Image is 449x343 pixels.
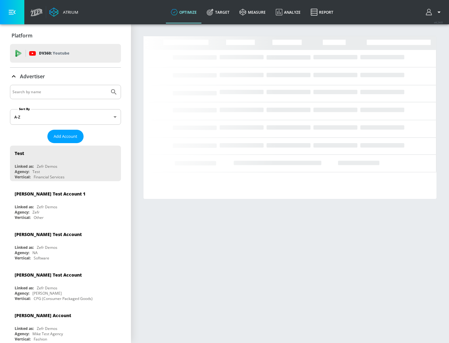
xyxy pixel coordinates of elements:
div: Zefr Demos [37,245,57,250]
div: Agency: [15,291,29,296]
div: Fashion [34,336,47,342]
div: [PERSON_NAME] Test AccountLinked as:Zefr DemosAgency:[PERSON_NAME]Vertical:CPG (Consumer Packaged... [10,267,121,303]
div: Linked as: [15,245,34,250]
div: Test [15,150,24,156]
div: Platform [10,27,121,44]
div: [PERSON_NAME] [32,291,62,296]
div: Agency: [15,250,29,255]
a: Report [306,1,338,23]
div: Agency: [15,210,29,215]
div: Vertical: [15,336,31,342]
div: A-Z [10,109,121,125]
div: [PERSON_NAME] Test Account 1 [15,191,85,197]
div: TestLinked as:Zefr DemosAgency:TestVertical:Financial Services [10,146,121,181]
div: Linked as: [15,285,34,291]
span: v 4.24.0 [434,21,443,24]
button: Add Account [47,130,84,143]
div: Software [34,255,49,261]
p: Platform [12,32,32,39]
a: optimize [166,1,202,23]
div: DV360: Youtube [10,44,121,63]
div: [PERSON_NAME] Test AccountLinked as:Zefr DemosAgency:NAVertical:Software [10,227,121,262]
div: Zefr Demos [37,326,57,331]
p: Youtube [53,50,69,56]
label: Sort By [18,107,31,111]
p: Advertiser [20,73,45,80]
div: Zefr [32,210,40,215]
div: Other [34,215,44,220]
div: Agency: [15,331,29,336]
div: Agency: [15,169,29,174]
div: Linked as: [15,326,34,331]
div: [PERSON_NAME] Test Account [15,272,82,278]
div: Mike Test Agency [32,331,63,336]
div: [PERSON_NAME] Account [15,312,71,318]
div: Vertical: [15,255,31,261]
div: Linked as: [15,164,34,169]
a: Analyze [271,1,306,23]
div: Test [32,169,40,174]
input: Search by name [12,88,107,96]
div: [PERSON_NAME] Test Account 1Linked as:Zefr DemosAgency:ZefrVertical:Other [10,186,121,222]
div: Linked as: [15,204,34,210]
div: NA [32,250,38,255]
div: CPG (Consumer Packaged Goods) [34,296,93,301]
div: Atrium [60,9,78,15]
div: Vertical: [15,215,31,220]
div: Zefr Demos [37,204,57,210]
p: DV360: [39,50,69,57]
div: [PERSON_NAME] Test Account [15,231,82,237]
div: Zefr Demos [37,164,57,169]
a: Atrium [49,7,78,17]
div: Zefr Demos [37,285,57,291]
div: Vertical: [15,174,31,180]
div: Financial Services [34,174,65,180]
div: Advertiser [10,68,121,85]
a: measure [234,1,271,23]
span: Add Account [54,133,77,140]
div: Vertical: [15,296,31,301]
a: Target [202,1,234,23]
